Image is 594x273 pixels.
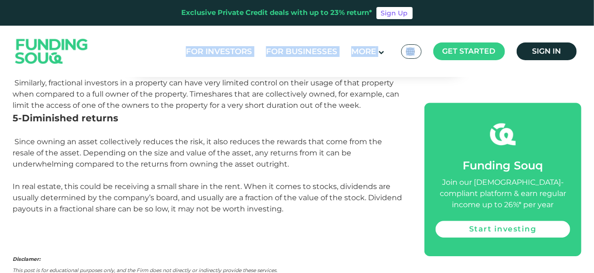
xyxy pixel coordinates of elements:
[184,44,254,59] a: For Investors
[436,177,570,210] div: Join our [DEMOGRAPHIC_DATA]-compliant platform & earn regular income up to 26%* per year
[532,47,561,56] span: Sign in
[182,7,373,18] div: Exclusive Private Credit deals with up to 23% return*
[463,159,543,172] span: Funding Souq
[406,48,415,56] img: SA Flag
[264,44,340,59] a: For Businesses
[436,221,570,238] a: Start investing
[22,112,119,124] span: Diminished returns
[13,256,41,262] em: Disclamer:
[13,78,400,110] span: Similarly, fractional investors in a property can have very limited control on their usage of tha...
[13,137,382,168] span: Since owning an asset collectively reduces the risk, it also reduces the rewards that come from t...
[351,47,376,56] span: More
[517,42,577,60] a: Sign in
[13,182,403,213] span: In real estate, this could be receiving a small share in the rent. When it comes to stocks, divid...
[490,121,516,147] img: fsicon
[6,28,97,75] img: Logo
[13,112,22,124] span: 5-
[376,7,413,19] a: Sign Up
[443,47,496,56] span: Get started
